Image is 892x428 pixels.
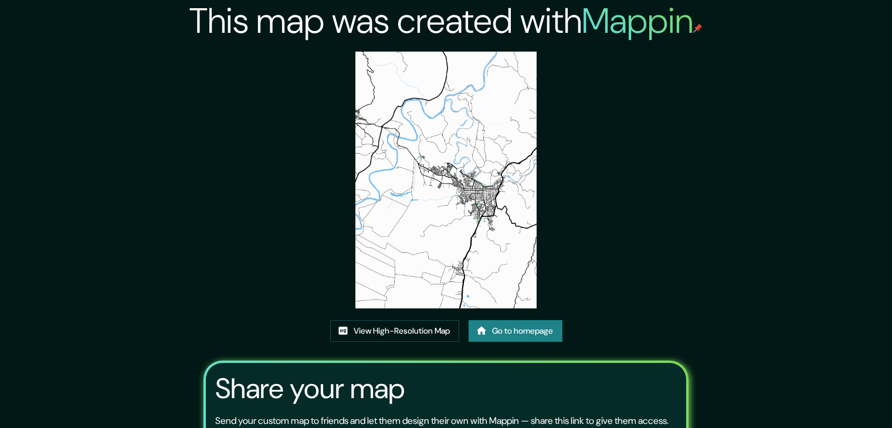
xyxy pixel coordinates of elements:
a: Go to homepage [469,320,562,342]
a: View High-Resolution Map [330,320,459,342]
iframe: Help widget launcher [788,382,879,415]
img: mappin-pin [693,23,703,33]
h3: Share your map [215,372,405,405]
img: created-map [355,52,537,308]
p: Send your custom map to friends and let them design their own with Mappin — share this link to gi... [215,414,669,428]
